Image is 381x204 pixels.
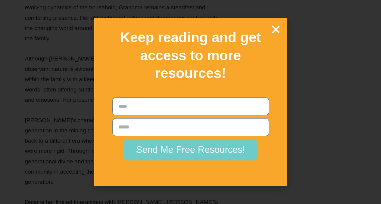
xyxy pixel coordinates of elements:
[105,29,276,82] h2: Keep reading and get access to more resources!
[136,145,245,154] span: Send Me Free Resources!
[124,139,257,160] button: Send Me Free Resources!
[246,10,381,204] iframe: Chat Widget
[112,97,269,163] form: New Form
